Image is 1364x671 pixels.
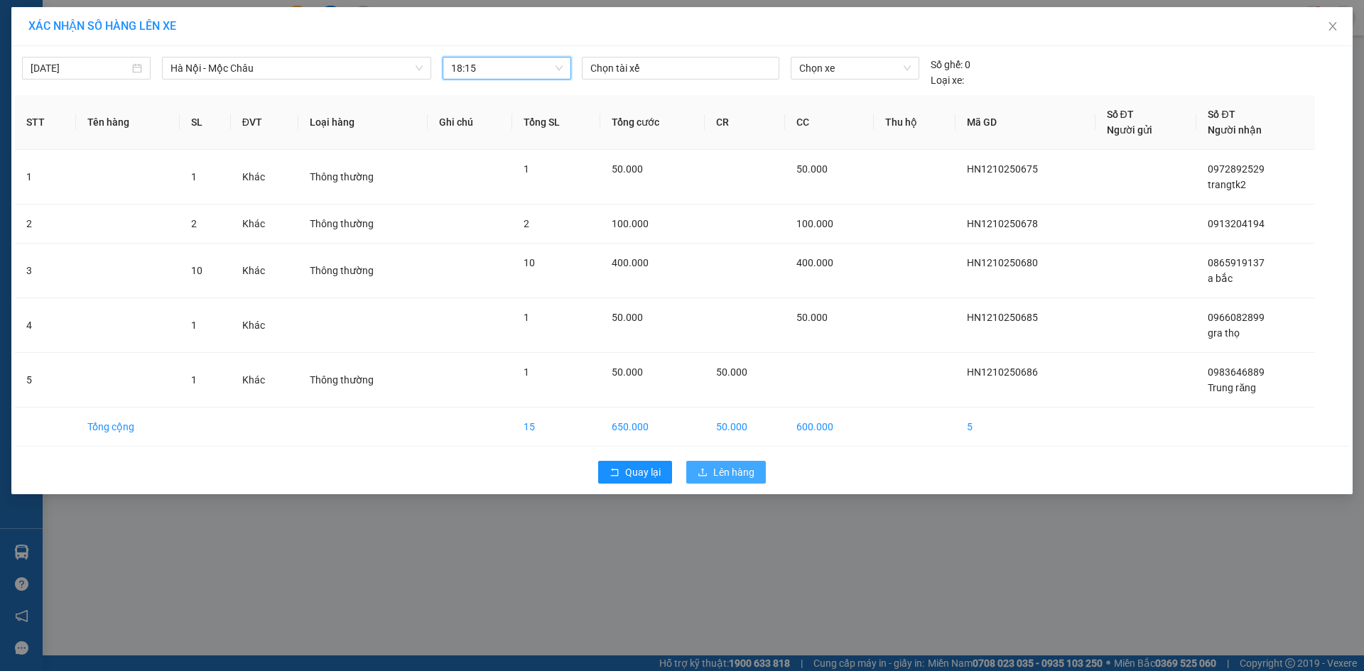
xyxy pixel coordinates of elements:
span: 50.000 [716,366,747,378]
span: Loại xe: [931,72,964,88]
td: 600.000 [785,408,874,447]
span: 2 [524,218,529,229]
span: 1 [524,366,529,378]
td: 3 [15,244,76,298]
span: 0865919137 [1208,257,1265,268]
span: 2 [191,218,197,229]
span: 1 [191,320,197,331]
th: Thu hộ [874,95,956,150]
span: 100.000 [796,218,833,229]
span: 400.000 [796,257,833,268]
th: Mã GD [956,95,1095,150]
span: Số ghế: [931,57,963,72]
span: Hà Nội - Mộc Châu [170,58,423,79]
span: XUANTRANG [17,26,100,40]
span: 18:15 [451,58,563,79]
span: rollback [610,467,619,479]
th: Ghi chú [428,95,512,150]
td: Thông thường [298,204,428,244]
span: trangtk2 [1208,179,1246,190]
span: HAIVAN [35,8,83,23]
button: rollbackQuay lại [598,461,672,484]
th: Tên hàng [76,95,180,150]
td: Khác [231,204,298,244]
span: HN1210250675 [967,163,1038,175]
span: HN1210250678 [967,218,1038,229]
span: 1 [524,163,529,175]
span: Số ĐT [1107,109,1134,120]
td: 650.000 [600,408,705,447]
span: 0966082899 [1208,312,1265,323]
span: 1 [191,171,197,182]
td: 5 [15,353,76,408]
th: Loại hàng [298,95,428,150]
span: 400.000 [612,257,649,268]
button: uploadLên hàng [686,461,766,484]
td: 15 [512,408,600,447]
span: 100.000 [612,218,649,229]
span: VP [GEOGRAPHIC_DATA] [114,14,207,36]
span: 50.000 [796,163,828,175]
span: 0983646889 [6,102,105,121]
span: upload [698,467,708,479]
span: HN1210250680 [967,257,1038,268]
span: 0943559551 [143,38,207,51]
em: Logistics [36,43,82,57]
td: 4 [15,298,76,353]
span: close [1327,21,1338,32]
th: STT [15,95,76,150]
span: 1 [524,312,529,323]
div: 0 [931,57,970,72]
span: a bắc [1208,273,1233,284]
span: HN1210250686 [967,366,1038,378]
span: 10 [191,265,202,276]
span: 1 [191,374,197,386]
span: Người nhận [1208,124,1262,136]
td: 5 [956,408,1095,447]
span: Người nhận: [6,92,94,101]
td: 50.000 [705,408,785,447]
th: Tổng cước [600,95,705,150]
span: down [415,64,423,72]
th: CC [785,95,874,150]
span: Số ĐT [1208,109,1235,120]
td: 2 [15,204,76,244]
td: Thông thường [298,244,428,298]
td: Thông thường [298,150,428,204]
span: 50.000 [612,366,643,378]
span: 0972892529 [1208,163,1265,175]
td: Khác [231,298,298,353]
span: 50.000 [796,312,828,323]
td: Khác [231,353,298,408]
span: Người gửi [1107,124,1152,136]
span: Trung răng [50,90,94,101]
span: 0913204194 [1208,218,1265,229]
span: 0983646889 [1208,366,1265,378]
span: 50.000 [612,163,643,175]
th: ĐVT [231,95,298,150]
span: 10 [524,257,535,268]
span: gra thọ [1208,327,1240,339]
th: CR [705,95,785,150]
th: SL [180,95,230,150]
td: Khác [231,244,298,298]
span: 50.000 [612,312,643,323]
button: Close [1313,7,1353,47]
span: Trung răng [1208,382,1256,393]
input: 12/10/2025 [31,60,129,76]
span: Chọn xe [799,58,910,79]
span: Quay lại [625,464,661,480]
th: Tổng SL [512,95,600,150]
span: Lên hàng [713,464,754,480]
td: 1 [15,150,76,204]
td: Khác [231,150,298,204]
span: Người gửi: [6,80,43,89]
td: Thông thường [298,353,428,408]
span: XÁC NHẬN SỐ HÀNG LÊN XE [28,19,176,33]
td: Tổng cộng [76,408,180,447]
span: HN1210250685 [967,312,1038,323]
